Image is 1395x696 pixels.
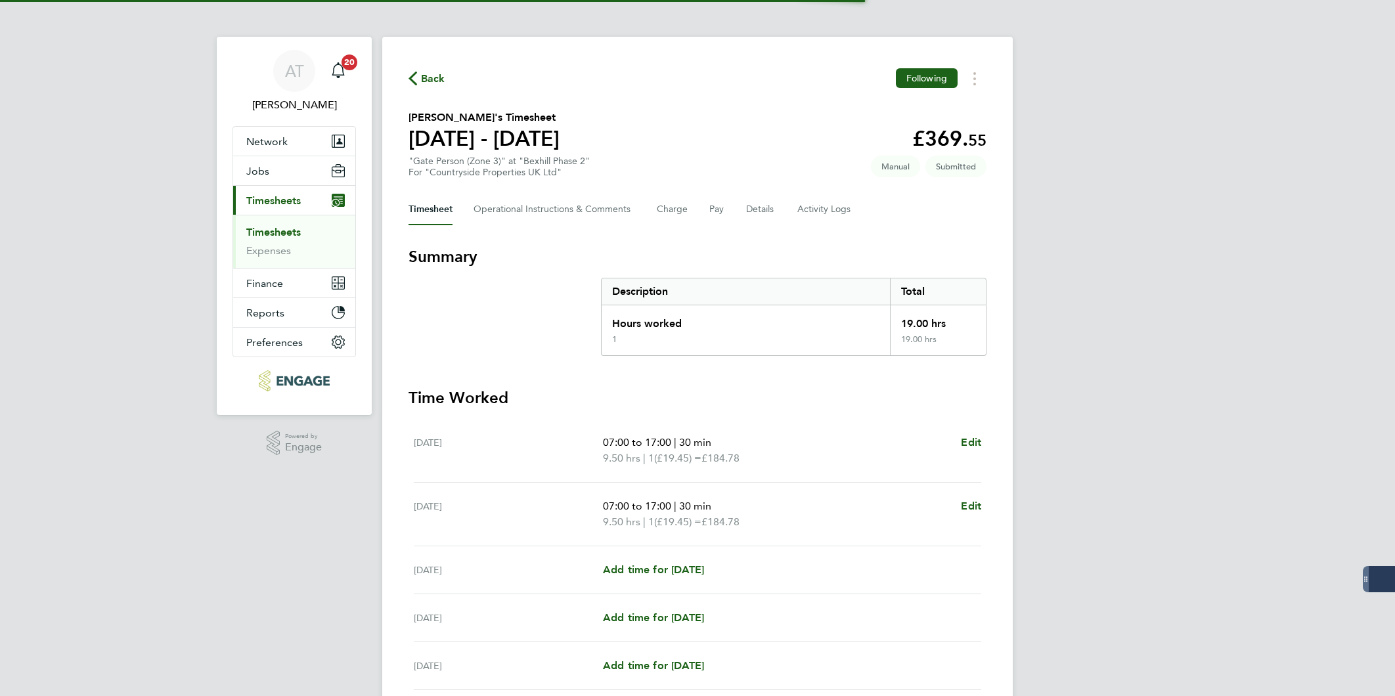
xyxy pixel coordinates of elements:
span: 55 [968,131,986,150]
span: Back [421,71,445,87]
a: Add time for [DATE] [603,562,704,578]
button: Operational Instructions & Comments [474,194,636,225]
span: Preferences [246,336,303,349]
span: This timesheet was manually created. [871,156,920,177]
span: (£19.45) = [654,515,701,528]
span: Finance [246,277,283,290]
button: Activity Logs [797,194,852,225]
span: Edit [961,436,981,448]
button: Preferences [233,328,355,357]
button: Network [233,127,355,156]
h3: Summary [409,246,986,267]
span: Engage [285,442,322,453]
span: | [643,452,646,464]
button: Following [896,68,958,88]
span: Add time for [DATE] [603,611,704,624]
span: Powered by [285,431,322,442]
nav: Main navigation [217,37,372,415]
div: Summary [601,278,986,356]
button: Pay [709,194,725,225]
a: Add time for [DATE] [603,610,704,626]
div: [DATE] [414,658,603,674]
div: 1 [612,334,617,345]
span: Amelia Taylor [232,97,356,113]
span: This timesheet is Submitted. [925,156,986,177]
img: konnectrecruit-logo-retina.png [259,370,329,391]
span: | [674,500,676,512]
button: Finance [233,269,355,297]
span: £184.78 [701,452,740,464]
span: Reports [246,307,284,319]
div: 19.00 hrs [890,305,986,334]
span: 1 [648,514,654,530]
a: 20 [325,50,351,92]
button: Reports [233,298,355,327]
button: Timesheets Menu [963,68,986,89]
span: | [643,515,646,528]
a: AT[PERSON_NAME] [232,50,356,113]
span: 20 [342,54,357,70]
button: Charge [657,194,688,225]
span: 30 min [679,500,711,512]
span: | [674,436,676,448]
span: Network [246,135,288,148]
h1: [DATE] - [DATE] [409,125,560,152]
span: Add time for [DATE] [603,659,704,672]
button: Details [746,194,776,225]
span: Timesheets [246,194,301,207]
span: Following [906,72,947,84]
span: 30 min [679,436,711,448]
span: 9.50 hrs [603,515,640,528]
div: "Gate Person (Zone 3)" at "Bexhill Phase 2" [409,156,590,178]
span: Add time for [DATE] [603,563,704,576]
div: 19.00 hrs [890,334,986,355]
div: [DATE] [414,435,603,466]
span: AT [285,62,304,79]
app-decimal: £369. [912,126,986,151]
div: [DATE] [414,610,603,626]
h3: Time Worked [409,387,986,408]
h2: [PERSON_NAME]'s Timesheet [409,110,560,125]
div: Timesheets [233,215,355,268]
button: Jobs [233,156,355,185]
a: Edit [961,498,981,514]
span: £184.78 [701,515,740,528]
button: Back [409,70,445,87]
a: Add time for [DATE] [603,658,704,674]
span: Edit [961,500,981,512]
span: 07:00 to 17:00 [603,436,671,448]
span: 07:00 to 17:00 [603,500,671,512]
div: Hours worked [602,305,890,334]
a: Edit [961,435,981,450]
a: Expenses [246,244,291,257]
div: Description [602,278,890,305]
span: Jobs [246,165,269,177]
div: [DATE] [414,498,603,530]
a: Powered byEngage [267,431,322,456]
div: For "Countryside Properties UK Ltd" [409,167,590,178]
span: 1 [648,450,654,466]
div: Total [890,278,986,305]
span: (£19.45) = [654,452,701,464]
span: 9.50 hrs [603,452,640,464]
button: Timesheets [233,186,355,215]
div: [DATE] [414,562,603,578]
a: Timesheets [246,226,301,238]
button: Timesheet [409,194,453,225]
a: Go to home page [232,370,356,391]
